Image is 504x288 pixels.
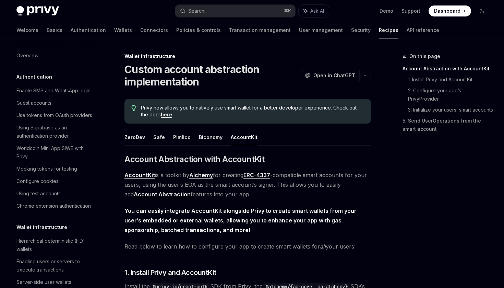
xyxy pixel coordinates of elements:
[403,115,493,135] a: 5. Send UserOperations from the smart account
[16,189,61,198] div: Using test accounts
[434,8,460,14] span: Dashboard
[124,207,357,233] strong: You can easily integrate AccountKit alongside Privy to create smart wallets from your user’s embe...
[11,97,99,109] a: Guest accounts
[11,255,99,276] a: Enabling users or servers to execute transactions
[16,278,71,286] div: Server-side user wallets
[401,8,420,14] a: Support
[407,22,439,38] a: API reference
[124,172,155,179] a: AccountKit
[403,63,493,74] a: Account Abstraction with AccountKit
[380,8,393,14] a: Demo
[131,105,136,111] svg: Tip
[16,124,95,140] div: Using Supabase as an authentication provider
[16,73,52,81] h5: Authentication
[11,187,99,200] a: Using test accounts
[141,104,364,118] span: Privy now allows you to natively use smart wallet for a better developer experience. Check out th...
[176,22,221,38] a: Policies & controls
[124,154,264,165] span: Account Abstraction with AccountKit
[188,7,207,15] div: Search...
[124,242,371,251] span: Read below to learn how to configure your app to create smart wallets for your users!
[351,22,371,38] a: Security
[47,22,62,38] a: Basics
[16,177,59,185] div: Configure cookies
[299,5,329,17] button: Ask AI
[16,237,95,253] div: Hierarchical deterministic (HD) wallets
[299,22,343,38] a: User management
[429,5,471,16] a: Dashboard
[199,129,223,145] button: Biconomy
[124,268,216,277] span: 1. Install Privy and AccountKit
[140,22,168,38] a: Connectors
[408,104,493,115] a: 3. Initialize your users’ smart accounts
[477,5,488,16] button: Toggle dark mode
[320,243,326,250] em: all
[16,223,67,231] h5: Wallet infrastructure
[243,172,270,179] a: ERC-4337
[124,129,145,145] button: ZeroDev
[114,22,132,38] a: Wallets
[16,202,91,210] div: Chrome extension authentication
[175,5,295,17] button: Search...⌘K
[313,72,355,79] span: Open in ChatGPT
[124,53,371,60] div: Wallet infrastructure
[161,112,172,118] a: here
[16,165,77,173] div: Mocking tokens for testing
[379,22,398,38] a: Recipes
[16,257,95,274] div: Enabling users or servers to execute transactions
[11,175,99,187] a: Configure cookies
[11,163,99,175] a: Mocking tokens for testing
[16,51,38,60] div: Overview
[11,109,99,122] a: Use tokens from OAuth providers
[408,74,493,85] a: 1. Install Privy and AccountKit
[16,144,95,161] div: Worldcoin Mini App SIWE with Privy
[16,22,38,38] a: Welcome
[11,122,99,142] a: Using Supabase as an authentication provider
[11,142,99,163] a: Worldcoin Mini App SIWE with Privy
[11,49,99,62] a: Overview
[16,6,59,16] img: dark logo
[124,63,298,88] h1: Custom account abstraction implementation
[173,129,191,145] button: Pimlico
[409,52,440,60] span: On this page
[134,191,191,198] a: Account Abstraction
[153,129,165,145] button: Safe
[71,22,106,38] a: Authentication
[16,99,51,107] div: Guest accounts
[11,200,99,212] a: Chrome extension authentication
[11,84,99,97] a: Enable SMS and WhatsApp login
[229,22,291,38] a: Transaction management
[231,129,257,145] button: AccountKit
[284,8,291,14] span: ⌘ K
[301,70,359,81] button: Open in ChatGPT
[16,87,91,95] div: Enable SMS and WhatsApp login
[408,85,493,104] a: 2. Configure your app’s PrivyProvider
[11,235,99,255] a: Hierarchical deterministic (HD) wallets
[124,170,371,199] span: is a toolkit by for creating -compatible smart accounts for your users, using the user’s EOA as t...
[16,111,92,119] div: Use tokens from OAuth providers
[310,8,324,14] span: Ask AI
[189,172,213,179] a: Alchemy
